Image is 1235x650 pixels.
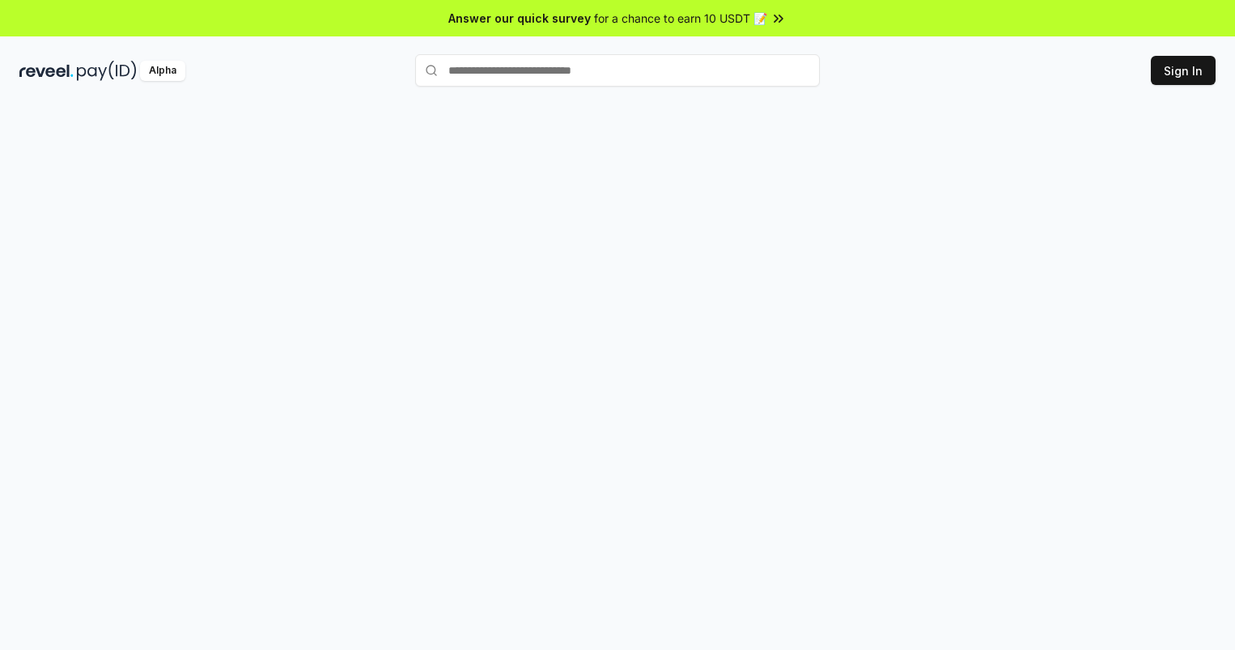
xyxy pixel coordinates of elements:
button: Sign In [1151,56,1216,85]
img: reveel_dark [19,61,74,81]
img: pay_id [77,61,137,81]
div: Alpha [140,61,185,81]
span: for a chance to earn 10 USDT 📝 [594,10,767,27]
span: Answer our quick survey [448,10,591,27]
